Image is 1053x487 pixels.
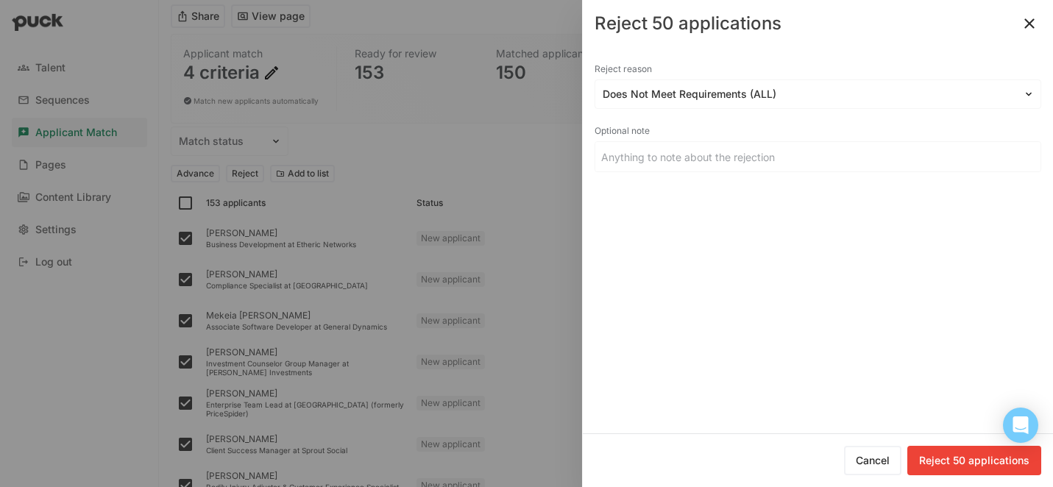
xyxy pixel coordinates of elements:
[595,15,781,32] div: Reject 50 applications
[1003,408,1038,443] div: Open Intercom Messenger
[595,142,1040,171] input: Anything to note about the rejection
[595,59,1041,79] div: Reject reason
[844,446,901,475] button: Cancel
[907,446,1041,475] button: Reject 50 applications
[595,121,1041,141] div: Optional note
